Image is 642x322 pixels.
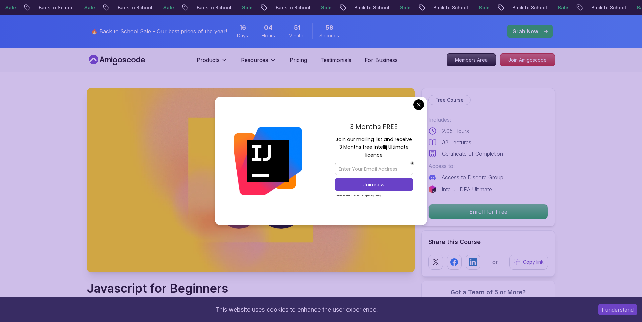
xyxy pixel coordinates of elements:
[378,4,424,11] p: Back to School
[428,185,436,193] img: jetbrains logo
[241,56,268,64] p: Resources
[262,32,275,39] span: Hours
[264,23,273,32] span: 4 Hours
[500,54,555,66] p: Join Amigoscode
[509,255,548,270] button: Copy link
[447,54,496,66] p: Members Area
[91,27,227,35] p: 🔥 Back to School Sale - Our best prices of the year!
[500,53,555,66] a: Join Amigoscode
[442,173,503,181] p: Access to Discord Group
[428,162,548,170] p: Access to:
[320,56,351,64] a: Testimonials
[512,27,538,35] p: Grab Now
[503,4,524,11] p: Sale
[197,56,228,69] button: Products
[141,4,187,11] p: Back to School
[87,282,277,295] h1: Javascript for Beginners
[428,288,548,297] h3: Got a Team of 5 or More?
[187,4,208,11] p: Sale
[294,23,301,32] span: 51 Minutes
[63,4,108,11] p: Back to School
[266,4,287,11] p: Sale
[536,4,581,11] p: Back to School
[239,23,246,32] span: 16 Days
[598,304,637,315] button: Accept cookies
[325,23,333,32] span: 58 Seconds
[428,237,548,247] h2: Share this Course
[442,150,503,158] p: Certificate of Completion
[365,56,398,64] a: For Business
[237,32,248,39] span: Days
[492,258,498,266] p: or
[428,204,548,219] button: Enroll for Free
[299,4,345,11] p: Back to School
[289,32,306,39] span: Minutes
[87,88,415,272] img: javascript-for-beginners_thumbnail
[429,204,548,219] p: Enroll for Free
[220,4,266,11] p: Back to School
[29,4,50,11] p: Sale
[442,185,492,193] p: IntelliJ IDEA Ultimate
[108,4,129,11] p: Sale
[435,97,464,103] p: Free Course
[523,259,544,265] p: Copy link
[241,56,276,69] button: Resources
[428,116,548,124] p: Includes:
[290,56,307,64] a: Pricing
[442,127,469,135] p: 2.05 Hours
[5,302,588,317] div: This website uses cookies to enhance the user experience.
[442,138,471,146] p: 33 Lectures
[345,4,366,11] p: Sale
[319,32,339,39] span: Seconds
[447,53,496,66] a: Members Area
[197,56,220,64] p: Products
[457,4,503,11] p: Back to School
[424,4,445,11] p: Sale
[581,4,603,11] p: Sale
